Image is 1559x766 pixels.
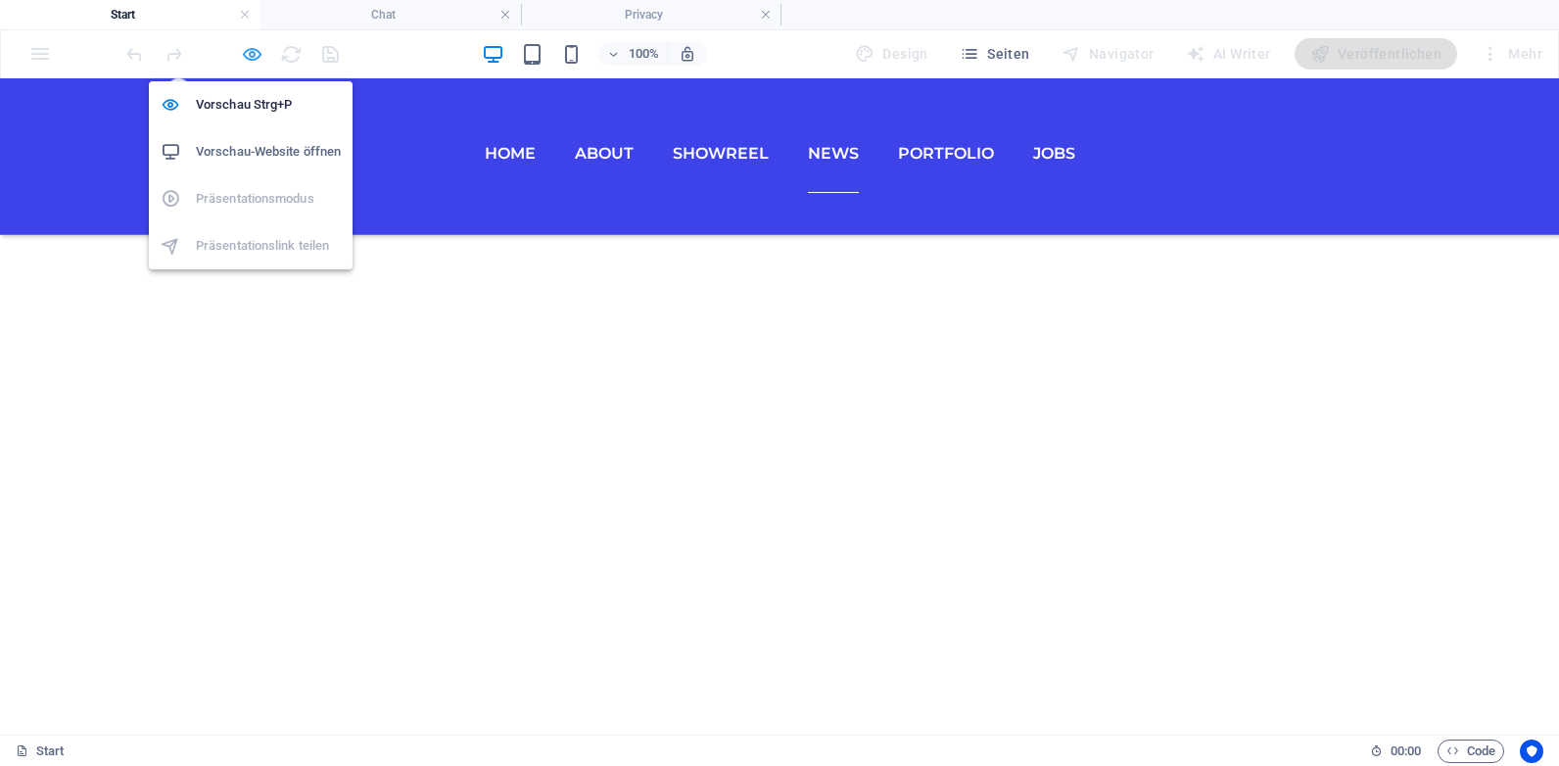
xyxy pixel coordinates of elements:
[196,140,341,164] h6: Vorschau-Website öffnen
[952,38,1038,70] button: Seiten
[960,44,1030,64] span: Seiten
[898,36,994,115] a: Portfolio
[161,115,281,156] a: Contact Us
[196,93,341,117] h6: Vorschau Strg+P
[1404,743,1407,758] span: :
[521,4,781,25] h4: Privacy
[847,38,936,70] div: Design (Strg+Alt+Y)
[575,36,634,115] a: About
[1033,36,1075,115] a: jobs
[16,740,65,763] a: Klick, um Auswahl aufzuheben. Doppelklick öffnet Seitenverwaltung
[1370,740,1422,763] h6: Session-Zeit
[598,42,668,66] button: 100%
[673,36,769,115] a: Showreel
[1438,740,1504,763] button: Code
[260,4,521,25] h4: Chat
[1446,740,1495,763] span: Code
[808,36,859,115] a: News
[628,42,659,66] h6: 100%
[1391,740,1421,763] span: 00 00
[1520,740,1543,763] button: Usercentrics
[485,36,536,115] a: Home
